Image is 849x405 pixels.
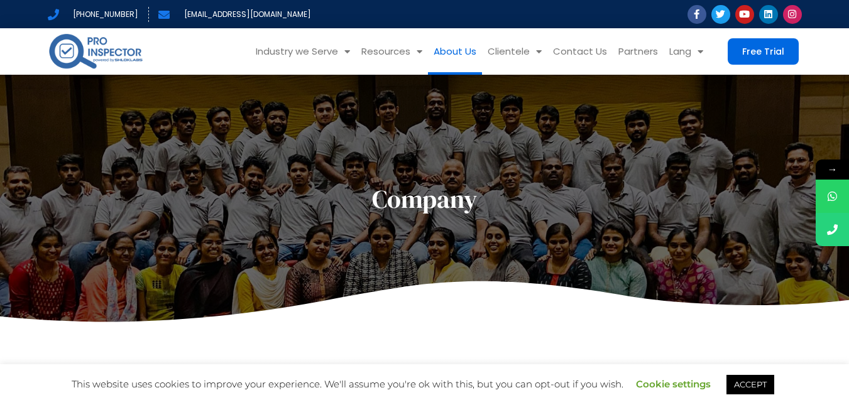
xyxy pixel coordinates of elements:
a: [EMAIL_ADDRESS][DOMAIN_NAME] [158,7,311,22]
img: pro-inspector-logo [48,31,144,71]
h1: Company [54,184,796,214]
span: This website uses cookies to improve your experience. We'll assume you're ok with this, but you c... [72,378,777,390]
span: [PHONE_NUMBER] [70,7,138,22]
a: ACCEPT [726,375,774,394]
span: [EMAIL_ADDRESS][DOMAIN_NAME] [181,7,311,22]
nav: Menu [163,28,709,75]
a: Clientele [482,28,547,75]
a: Partners [613,28,664,75]
a: Free Trial [728,38,799,65]
a: Industry we Serve [250,28,356,75]
a: Cookie settings [636,378,711,390]
span: Free Trial [742,47,784,56]
a: Lang [664,28,709,75]
span: → [816,159,849,180]
a: About Us [428,28,482,75]
a: Contact Us [547,28,613,75]
a: Resources [356,28,428,75]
